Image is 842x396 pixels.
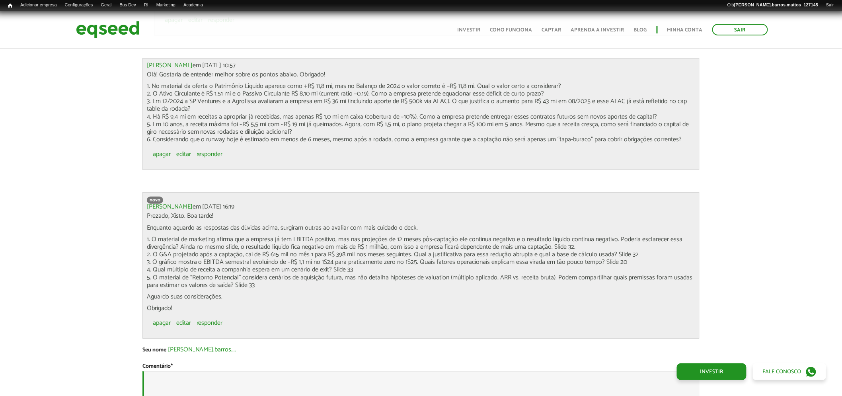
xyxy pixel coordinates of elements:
a: Sair [822,2,838,8]
a: responder [197,151,223,158]
span: Início [8,3,12,8]
a: editar [176,151,191,158]
a: Início [4,2,16,10]
a: apagar [153,320,171,326]
p: 1. No material da oferta o Patrimônio Líquido aparece como +R$ 11,8 mi, mas no Balanço de 2024 o ... [147,82,696,144]
a: Sair [712,24,768,35]
a: Marketing [152,2,179,8]
a: Fale conosco [753,363,826,380]
a: Olá[PERSON_NAME].barros.mattos_127145 [723,2,822,8]
p: Aguardo suas considerações. [147,293,696,300]
span: em [DATE] 16:19 [147,201,235,212]
a: Como funciona [490,27,532,33]
p: Olá! Gostaria de entender melhor sobre os pontos abaixo. Obrigado! [147,71,696,78]
p: Enquanto aguardo as respostas das dúvidas acima, surgiram outras ao avaliar com mais cuidado o deck. [147,224,696,232]
a: Captar [542,27,561,33]
span: novo [147,197,163,204]
a: responder [197,320,223,326]
a: Investir [458,27,481,33]
label: Seu nome [142,347,166,353]
a: Aprenda a investir [571,27,624,33]
a: Geral [97,2,115,8]
p: Prezado, Xisto. Boa tarde! [147,212,696,220]
a: editar [176,320,191,326]
p: 1. O material de marketing afirma que a empresa já tem EBITDA positivo, mas nas projeções de 12 m... [147,236,696,289]
a: Investir [677,363,746,380]
label: Comentário [142,364,173,369]
a: apagar [153,151,171,158]
span: em [DATE] 10:57 [147,60,236,71]
a: Configurações [61,2,97,8]
a: Blog [634,27,647,33]
a: [PERSON_NAME] [147,204,193,210]
img: EqSeed [76,19,140,40]
a: Bus Dev [115,2,140,8]
a: Academia [179,2,207,8]
a: RI [140,2,152,8]
strong: [PERSON_NAME].barros.mattos_127145 [734,2,818,7]
a: Adicionar empresa [16,2,61,8]
a: Minha conta [667,27,703,33]
a: [PERSON_NAME] [147,62,193,69]
a: [PERSON_NAME].barros.... [168,347,236,353]
span: Este campo é obrigatório. [171,362,173,371]
p: Obrigado! [147,304,696,312]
